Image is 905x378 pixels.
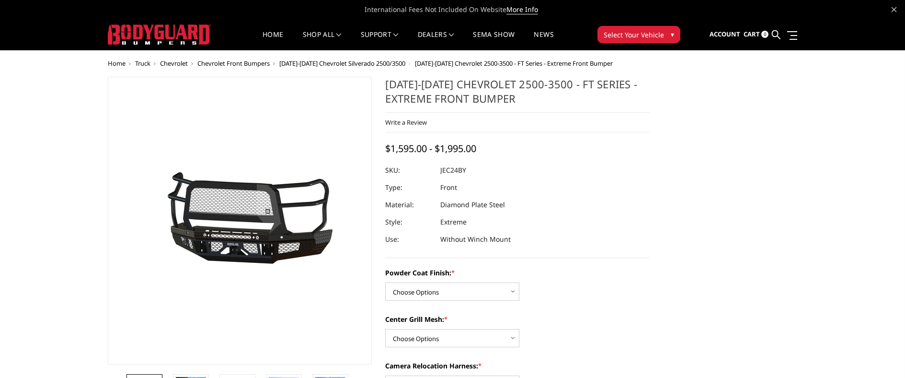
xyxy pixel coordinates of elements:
img: BODYGUARD BUMPERS [108,24,211,45]
dd: JEC24BY [440,162,466,179]
a: shop all [303,31,342,50]
h1: [DATE]-[DATE] Chevrolet 2500-3500 - FT Series - Extreme Front Bumper [385,77,650,113]
a: Support [361,31,399,50]
span: [DATE]-[DATE] Chevrolet 2500-3500 - FT Series - Extreme Front Bumper [415,59,613,68]
a: Chevrolet [160,59,188,68]
label: Center Grill Mesh: [385,314,650,324]
a: More Info [506,5,538,14]
dt: Style: [385,213,433,231]
dt: Type: [385,179,433,196]
dt: Use: [385,231,433,248]
dd: Extreme [440,213,467,231]
a: Dealers [418,31,454,50]
a: SEMA Show [473,31,515,50]
label: Powder Coat Finish: [385,268,650,278]
a: Write a Review [385,118,427,127]
a: Truck [135,59,150,68]
a: Account [710,22,740,47]
a: [DATE]-[DATE] Chevrolet Silverado 2500/3500 [279,59,405,68]
span: 0 [761,31,768,38]
label: Camera Relocation Harness: [385,361,650,371]
a: Cart 0 [744,22,768,47]
dd: Diamond Plate Steel [440,196,505,213]
dd: Without Winch Mount [440,231,511,248]
span: Cart [744,30,760,38]
a: 2024-2025 Chevrolet 2500-3500 - FT Series - Extreme Front Bumper [108,77,372,365]
span: Select Your Vehicle [604,30,664,40]
a: Home [108,59,126,68]
dd: Front [440,179,457,196]
a: Home [263,31,283,50]
dt: Material: [385,196,433,213]
a: Chevrolet Front Bumpers [197,59,270,68]
button: Select Your Vehicle [597,26,680,43]
img: 2024-2025 Chevrolet 2500-3500 - FT Series - Extreme Front Bumper [120,165,359,277]
dt: SKU: [385,162,433,179]
span: Account [710,30,740,38]
span: $1,595.00 - $1,995.00 [385,142,476,155]
a: News [534,31,553,50]
span: ▾ [671,29,674,39]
